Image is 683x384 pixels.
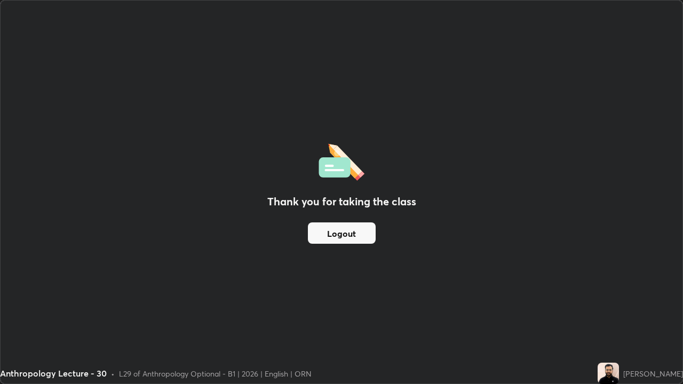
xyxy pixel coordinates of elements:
[267,194,416,210] h2: Thank you for taking the class
[308,222,376,244] button: Logout
[111,368,115,379] div: •
[319,140,364,181] img: offlineFeedback.1438e8b3.svg
[623,368,683,379] div: [PERSON_NAME]
[598,363,619,384] img: 167eb5c629314afbaeb4858ad22f4e4a.jpg
[119,368,312,379] div: L29 of Anthropology Optional - B1 | 2026 | English | ORN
